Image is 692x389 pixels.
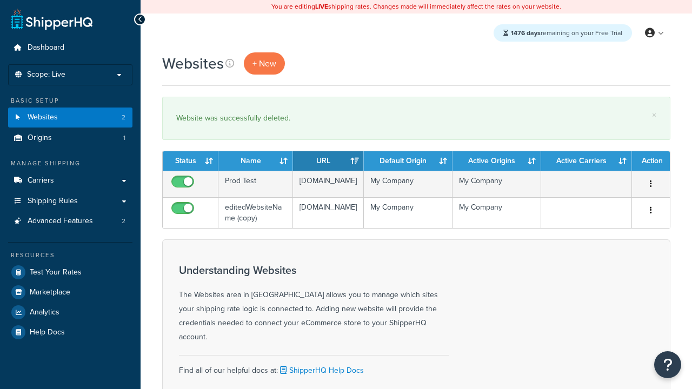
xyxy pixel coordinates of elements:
div: Website was successfully deleted. [176,111,656,126]
td: Prod Test [218,171,293,197]
span: Carriers [28,176,54,185]
span: Origins [28,133,52,143]
th: Action [632,151,670,171]
div: Resources [8,251,132,260]
th: Active Carriers: activate to sort column ascending [541,151,632,171]
a: Help Docs [8,323,132,342]
td: My Company [453,171,541,197]
li: Websites [8,108,132,128]
li: Advanced Features [8,211,132,231]
div: Basic Setup [8,96,132,105]
a: Test Your Rates [8,263,132,282]
div: The Websites area in [GEOGRAPHIC_DATA] allows you to manage which sites your shipping rate logic ... [179,264,449,344]
td: My Company [364,171,453,197]
span: Test Your Rates [30,268,82,277]
b: LIVE [315,2,328,11]
th: Default Origin: activate to sort column ascending [364,151,453,171]
div: remaining on your Free Trial [494,24,632,42]
span: 2 [122,113,125,122]
a: Advanced Features 2 [8,211,132,231]
span: Advanced Features [28,217,93,226]
a: Carriers [8,171,132,191]
span: Websites [28,113,58,122]
li: Origins [8,128,132,148]
td: My Company [453,197,541,228]
a: Origins 1 [8,128,132,148]
span: Shipping Rules [28,197,78,206]
a: Shipping Rules [8,191,132,211]
a: ShipperHQ Help Docs [278,365,364,376]
span: 1 [123,133,125,143]
button: Open Resource Center [654,351,681,378]
a: Dashboard [8,38,132,58]
strong: 1476 days [511,28,541,38]
a: Marketplace [8,283,132,302]
th: Active Origins: activate to sort column ascending [453,151,541,171]
td: [DOMAIN_NAME] [293,171,364,197]
th: URL: activate to sort column ascending [293,151,364,171]
th: Status: activate to sort column ascending [163,151,218,171]
span: 2 [122,217,125,226]
span: Dashboard [28,43,64,52]
div: Find all of our helpful docs at: [179,355,449,378]
span: Help Docs [30,328,65,337]
a: × [652,111,656,119]
span: + New [252,57,276,70]
th: Name: activate to sort column ascending [218,151,293,171]
span: Marketplace [30,288,70,297]
h1: Websites [162,53,224,74]
a: Analytics [8,303,132,322]
div: Manage Shipping [8,159,132,168]
span: Scope: Live [27,70,65,79]
span: Analytics [30,308,59,317]
td: My Company [364,197,453,228]
a: + New [244,52,285,75]
td: editedWebsiteName (copy) [218,197,293,228]
td: [DOMAIN_NAME] [293,197,364,228]
a: ShipperHQ Home [11,8,92,30]
h3: Understanding Websites [179,264,449,276]
a: Websites 2 [8,108,132,128]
